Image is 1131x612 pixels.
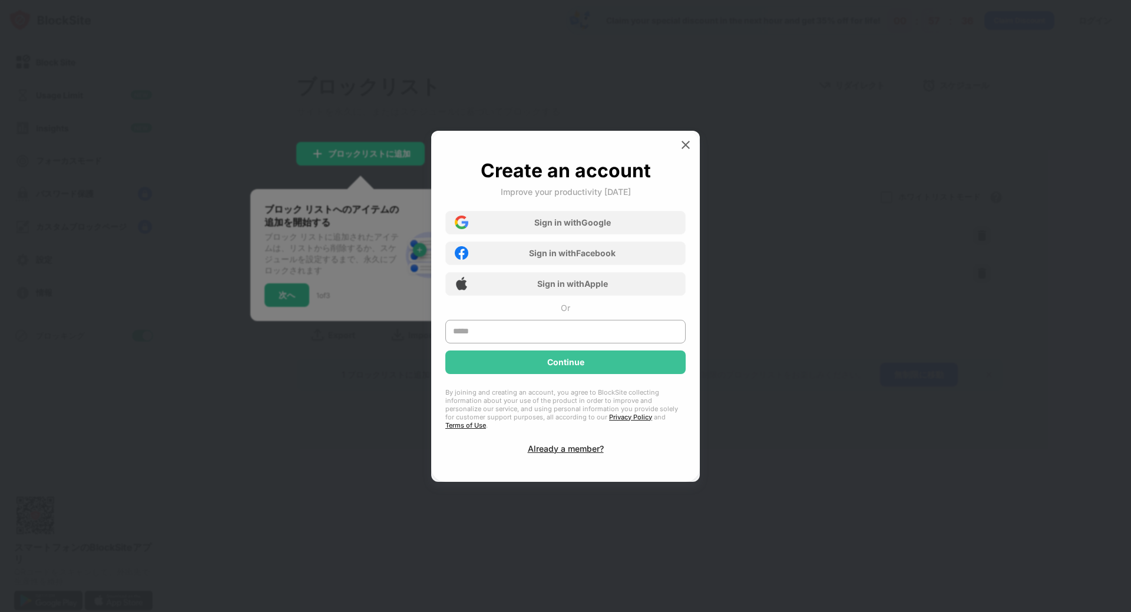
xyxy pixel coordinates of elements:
div: Create an account [481,159,651,182]
a: Privacy Policy [609,413,652,421]
div: By joining and creating an account, you agree to BlockSite collecting information about your use ... [445,388,686,429]
div: Improve your productivity [DATE] [501,187,631,197]
div: Sign in with Google [534,217,611,227]
img: facebook-icon.png [455,246,468,260]
div: Sign in with Facebook [529,248,616,258]
div: Continue [547,358,584,367]
img: apple-icon.png [455,277,468,290]
a: Terms of Use [445,421,486,429]
div: Sign in with Apple [537,279,608,289]
div: Already a member? [528,444,604,454]
div: Or [561,303,570,313]
img: google-icon.png [455,216,468,229]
